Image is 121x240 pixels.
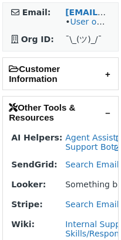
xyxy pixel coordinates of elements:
strong: Org ID: [21,35,54,44]
strong: SendGrid: [11,160,57,169]
span: ¯\_(ツ)_/¯ [65,35,102,44]
a: Support Bot [65,142,120,152]
strong: Stripe: [11,200,43,209]
td: Something broke! (Ping SupEng) [58,176,117,195]
strong: Email: [22,8,51,17]
strong: Wiki: [11,220,35,229]
strong: Looker: [11,180,46,189]
h2: Customer Information [3,58,118,90]
h2: Other Tools & Resources [3,97,118,128]
strong: AI Helpers: [11,133,62,142]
